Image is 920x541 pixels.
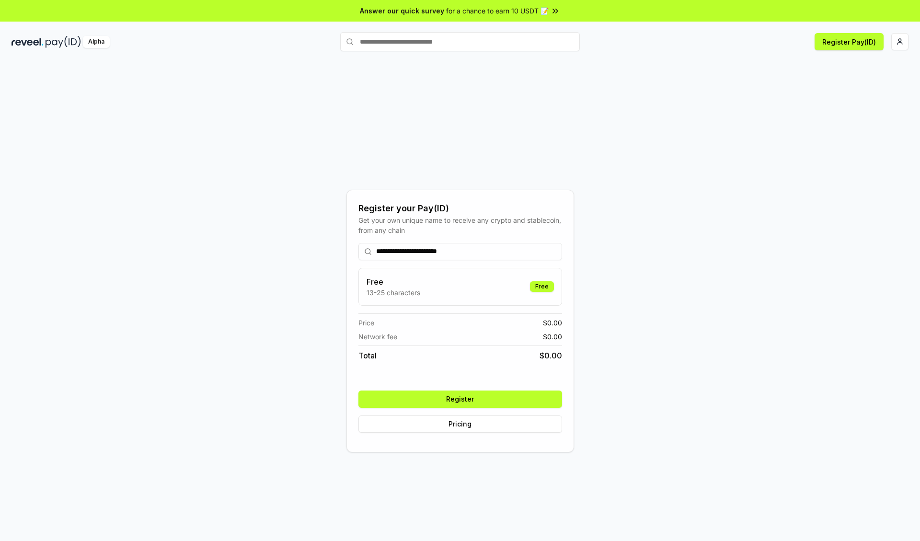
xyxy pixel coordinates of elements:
[83,36,110,48] div: Alpha
[358,318,374,328] span: Price
[367,288,420,298] p: 13-25 characters
[543,318,562,328] span: $ 0.00
[540,350,562,361] span: $ 0.00
[358,202,562,215] div: Register your Pay(ID)
[358,215,562,235] div: Get your own unique name to receive any crypto and stablecoin, from any chain
[358,350,377,361] span: Total
[358,415,562,433] button: Pricing
[446,6,549,16] span: for a chance to earn 10 USDT 📝
[530,281,554,292] div: Free
[358,391,562,408] button: Register
[358,332,397,342] span: Network fee
[360,6,444,16] span: Answer our quick survey
[11,36,44,48] img: reveel_dark
[367,276,420,288] h3: Free
[815,33,884,50] button: Register Pay(ID)
[46,36,81,48] img: pay_id
[543,332,562,342] span: $ 0.00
